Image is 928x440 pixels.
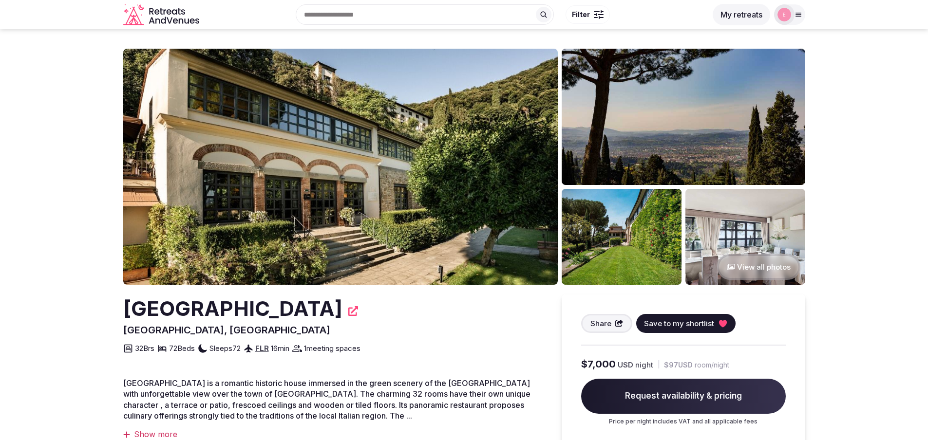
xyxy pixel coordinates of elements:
[123,294,342,323] h2: [GEOGRAPHIC_DATA]
[590,318,611,329] span: Share
[572,10,590,19] span: Filter
[581,314,633,333] button: Share
[657,359,660,369] div: |
[135,343,154,353] span: 32 Brs
[123,429,542,440] div: Show more
[581,379,786,414] span: Request availability & pricing
[271,343,289,353] span: 16 min
[636,314,736,333] button: Save to my shortlist
[169,343,195,353] span: 72 Beds
[304,343,360,353] span: 1 meeting spaces
[562,189,682,285] img: Venue gallery photo
[618,360,633,370] span: USD
[123,378,530,421] span: [GEOGRAPHIC_DATA] is a romantic historic house immersed in the green scenery of the [GEOGRAPHIC_D...
[562,49,805,185] img: Venue gallery photo
[644,318,714,329] span: Save to my shortlist
[581,418,786,426] p: Price per night includes VAT and all applicable fees
[777,8,791,21] img: ella.dakin
[685,189,805,285] img: Venue gallery photo
[581,357,616,371] span: $7,000
[717,254,800,280] button: View all photos
[123,49,558,285] img: Venue cover photo
[664,360,693,370] span: $97 USD
[123,324,330,336] span: [GEOGRAPHIC_DATA], [GEOGRAPHIC_DATA]
[713,4,770,25] button: My retreats
[695,360,729,370] span: room/night
[635,360,653,370] span: night
[713,10,770,19] a: My retreats
[209,343,241,353] span: Sleeps 72
[123,4,201,26] svg: Retreats and Venues company logo
[123,4,201,26] a: Visit the homepage
[566,5,610,24] button: Filter
[255,344,269,353] a: FLR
